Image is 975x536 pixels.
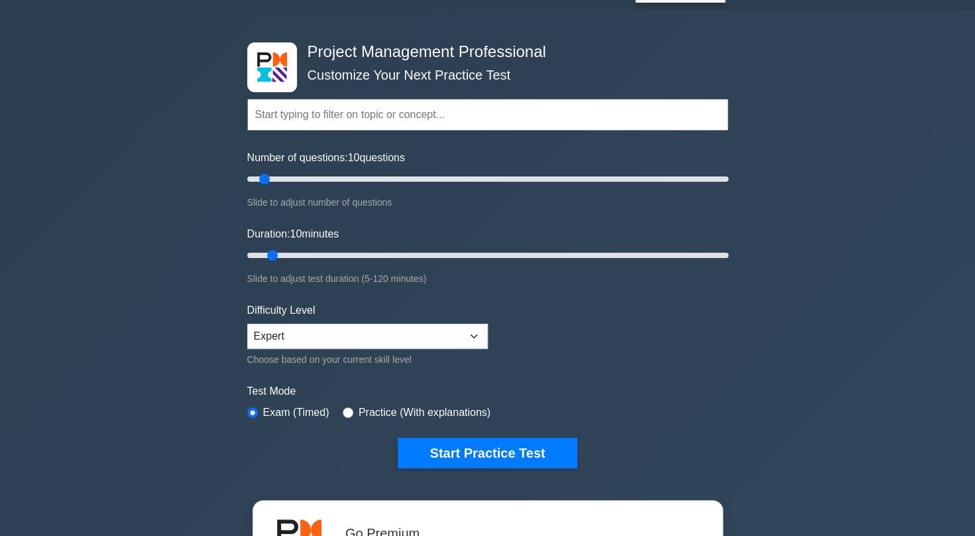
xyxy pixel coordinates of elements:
label: Practice (With explanations) [359,405,490,421]
label: Exam (Timed) [263,405,329,421]
div: Slide to adjust number of questions [247,194,728,210]
label: Duration: minutes [247,226,339,242]
div: Choose based on your current skill level [247,352,488,368]
div: Slide to adjust test duration (5-120 minutes) [247,271,728,287]
input: Start typing to filter on topic or concept... [247,99,728,131]
label: Difficulty Level [247,302,315,318]
span: 10 [348,152,360,163]
h4: Project Management Professional [302,42,663,62]
span: 10 [290,228,302,239]
label: Number of questions: questions [247,150,405,166]
label: Test Mode [247,383,728,399]
button: Start Practice Test [398,438,577,468]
